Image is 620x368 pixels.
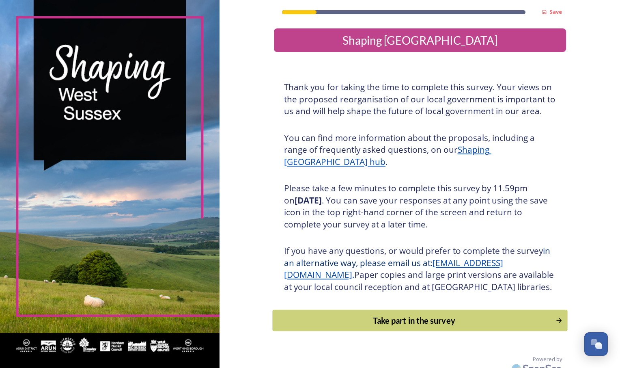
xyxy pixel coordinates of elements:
[584,332,608,356] button: Open Chat
[277,314,551,327] div: Take part in the survey
[284,257,503,281] a: [EMAIL_ADDRESS][DOMAIN_NAME]
[549,8,562,15] strong: Save
[284,132,556,168] h3: You can find more information about the proposals, including a range of frequently asked question...
[295,195,322,206] strong: [DATE]
[284,144,491,167] a: Shaping [GEOGRAPHIC_DATA] hub
[284,182,556,230] h3: Please take a few minutes to complete this survey by 11.59pm on . You can save your responses at ...
[277,32,563,49] div: Shaping [GEOGRAPHIC_DATA]
[352,269,354,280] span: .
[284,245,556,293] h3: If you have any questions, or would prefer to complete the survey Paper copies and large print ve...
[284,245,552,268] span: in an alternative way, please email us at:
[284,81,556,117] h3: Thank you for taking the time to complete this survey. Your views on the proposed reorganisation ...
[533,355,562,363] span: Powered by
[272,310,567,331] button: Continue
